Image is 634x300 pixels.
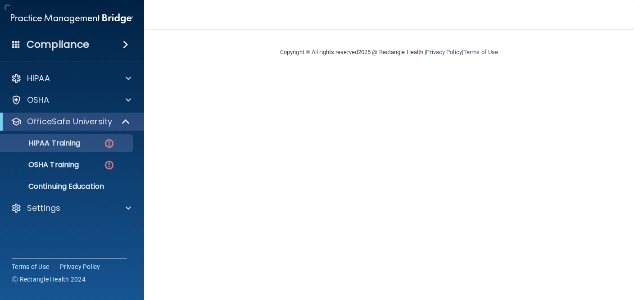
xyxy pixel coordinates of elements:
img: danger-circle.6113f641.png [104,159,115,171]
h4: Compliance [27,38,89,51]
p: OSHA Training [6,160,79,169]
a: Privacy Policy [426,49,462,55]
a: OSHA [11,95,131,105]
img: PMB logo [11,9,133,27]
p: HIPAA [27,73,50,84]
a: Terms of Use [12,262,49,271]
p: HIPAA Training [6,139,80,148]
div: Copyright © All rights reserved 2025 @ Rectangle Health | | [225,38,553,67]
p: Settings [27,203,60,214]
a: OfficeSafe University [11,116,131,127]
p: Continuing Education [6,182,129,191]
a: Terms of Use [463,49,498,55]
a: Settings [11,203,131,214]
p: OfficeSafe University [27,116,112,127]
img: danger-circle.6113f641.png [104,138,115,149]
a: HIPAA [11,73,131,84]
p: OSHA [27,95,50,105]
span: Ⓒ Rectangle Health 2024 [12,275,86,284]
a: Privacy Policy [60,262,100,271]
